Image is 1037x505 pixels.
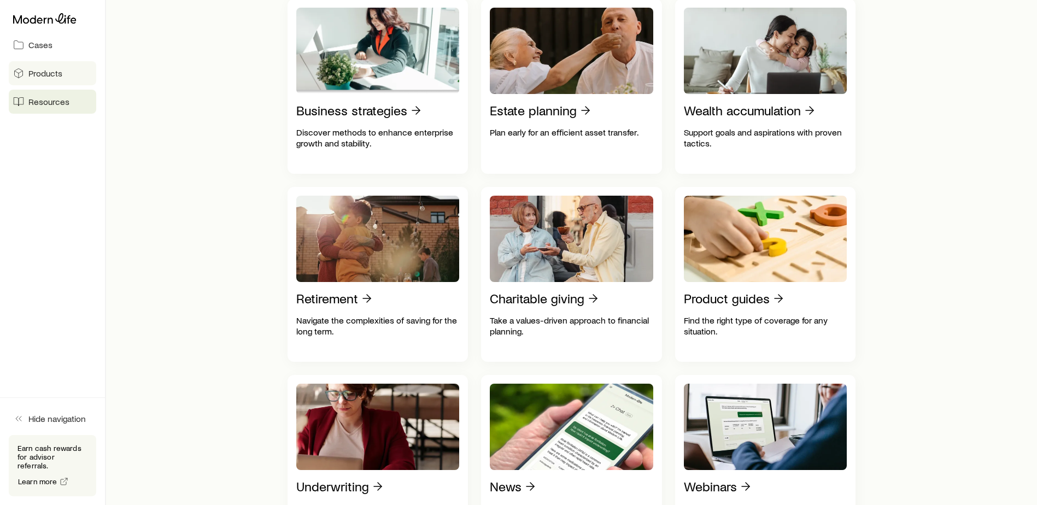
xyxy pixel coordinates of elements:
[296,196,460,282] img: Retirement
[481,187,662,362] a: Charitable givingTake a values-driven approach to financial planning.
[9,435,96,496] div: Earn cash rewards for advisor referrals.Learn more
[296,291,358,306] p: Retirement
[296,103,407,118] p: Business strategies
[9,407,96,431] button: Hide navigation
[684,315,847,337] p: Find the right type of coverage for any situation.
[684,479,737,494] p: Webinars
[28,39,52,50] span: Cases
[490,479,522,494] p: News
[490,315,653,337] p: Take a values-driven approach to financial planning.
[18,478,57,485] span: Learn more
[28,68,62,79] span: Products
[490,103,577,118] p: Estate planning
[490,127,653,138] p: Plan early for an efficient asset transfer.
[296,8,460,94] img: Business strategies
[490,196,653,282] img: Charitable giving
[296,479,369,494] p: Underwriting
[490,291,584,306] p: Charitable giving
[684,8,847,94] img: Wealth accumulation
[28,413,86,424] span: Hide navigation
[675,187,856,362] a: Product guidesFind the right type of coverage for any situation.
[684,127,847,149] p: Support goals and aspirations with proven tactics.
[17,444,87,470] p: Earn cash rewards for advisor referrals.
[296,315,460,337] p: Navigate the complexities of saving for the long term.
[28,96,69,107] span: Resources
[684,384,847,470] img: Webinars
[9,90,96,114] a: Resources
[490,384,653,470] img: News
[490,8,653,94] img: Estate planning
[9,61,96,85] a: Products
[296,384,460,470] img: Underwriting
[684,103,801,118] p: Wealth accumulation
[296,127,460,149] p: Discover methods to enhance enterprise growth and stability.
[9,33,96,57] a: Cases
[684,291,770,306] p: Product guides
[288,187,468,362] a: RetirementNavigate the complexities of saving for the long term.
[684,196,847,282] img: Product guides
